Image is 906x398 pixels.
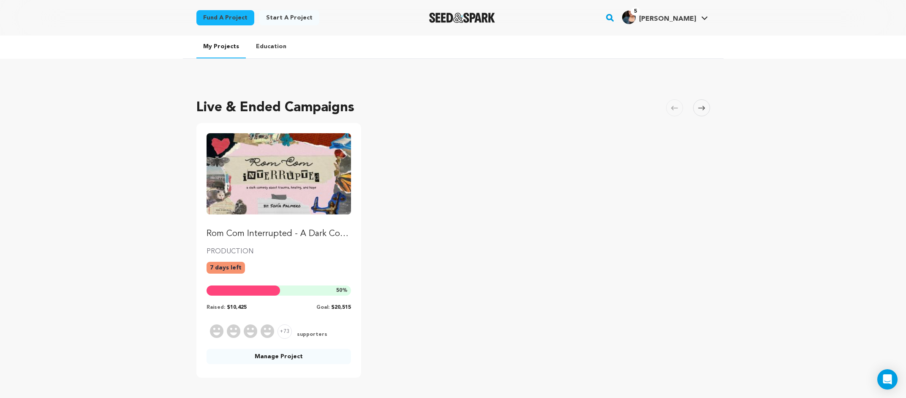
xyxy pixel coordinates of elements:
span: 50 [336,288,342,293]
span: supporters [295,331,327,339]
a: My Projects [196,36,246,58]
span: 5 [631,7,640,16]
p: PRODUCTION [207,247,351,257]
img: Supporter Image [244,324,257,338]
a: Sofia P.'s Profile [620,9,710,24]
span: % [336,287,348,294]
span: $20,515 [331,305,351,310]
a: Fund Rom Com Interrupted - A Dark Comedy about PTSD [207,133,351,240]
span: $10,425 [227,305,247,310]
p: 7 days left [207,262,245,274]
span: Sofia P.'s Profile [620,9,710,27]
a: Education [249,36,293,58]
div: Sofia P.'s Profile [622,11,696,24]
a: Manage Project [207,349,351,364]
p: Rom Com Interrupted - A Dark Comedy about PTSD [207,228,351,240]
span: +73 [278,324,292,339]
img: Supporter Image [261,324,274,338]
img: Supporter Image [210,324,223,338]
a: Seed&Spark Homepage [429,13,495,23]
a: Fund a project [196,10,254,25]
img: 077c0bc9cd907f4a.jpg [622,11,636,24]
a: Start a project [259,10,319,25]
div: Open Intercom Messenger [877,369,898,390]
span: Raised: [207,305,225,310]
img: Supporter Image [227,324,240,338]
span: [PERSON_NAME] [639,16,696,22]
h2: Live & Ended Campaigns [196,98,354,118]
span: Goal: [316,305,329,310]
img: Seed&Spark Logo Dark Mode [429,13,495,23]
